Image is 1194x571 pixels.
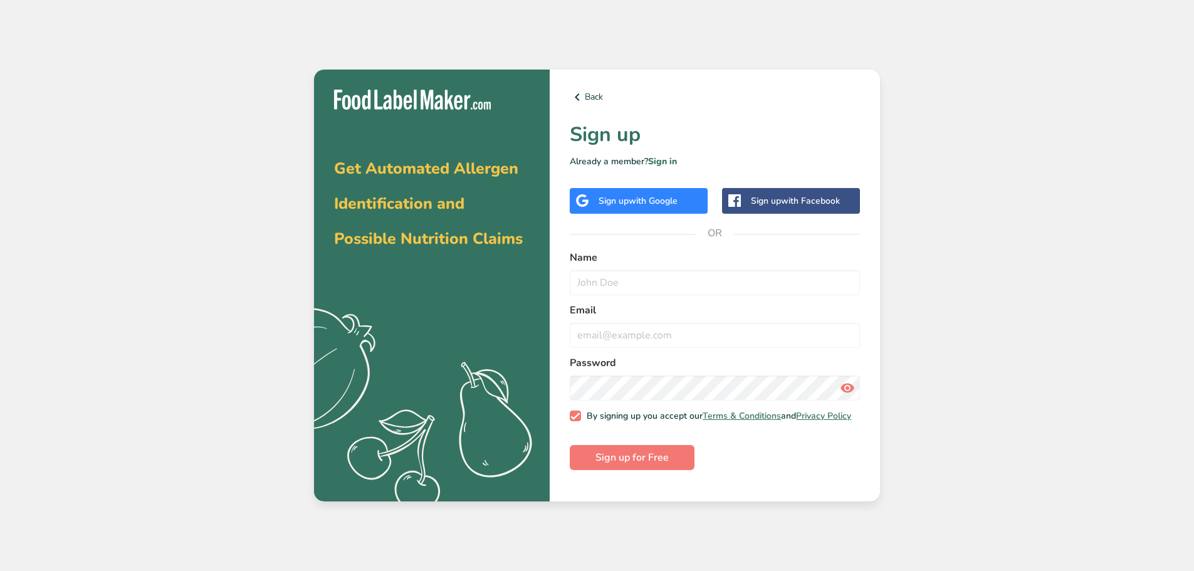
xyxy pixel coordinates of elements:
[570,303,860,318] label: Email
[595,450,669,465] span: Sign up for Free
[581,411,852,422] span: By signing up you accept our and
[570,355,860,370] label: Password
[334,90,491,110] img: Food Label Maker
[570,250,860,265] label: Name
[751,194,840,207] div: Sign up
[570,155,860,168] p: Already a member?
[629,195,678,207] span: with Google
[570,120,860,150] h1: Sign up
[334,158,523,249] span: Get Automated Allergen Identification and Possible Nutrition Claims
[648,155,677,167] a: Sign in
[570,323,860,348] input: email@example.com
[570,445,694,470] button: Sign up for Free
[696,214,734,252] span: OR
[570,270,860,295] input: John Doe
[703,410,781,422] a: Terms & Conditions
[796,410,851,422] a: Privacy Policy
[570,90,860,105] a: Back
[599,194,678,207] div: Sign up
[781,195,840,207] span: with Facebook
